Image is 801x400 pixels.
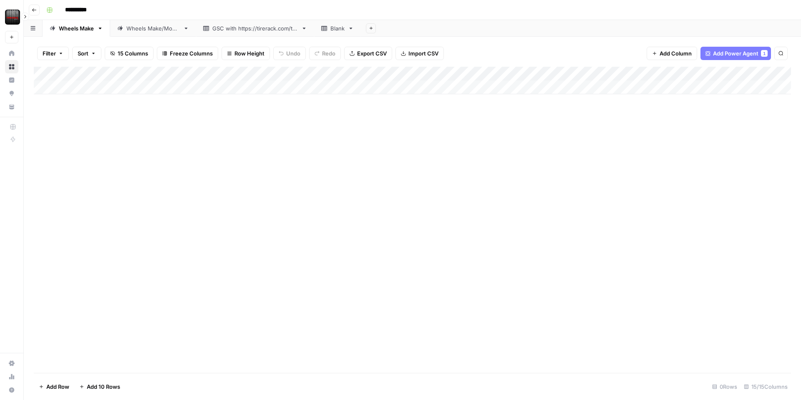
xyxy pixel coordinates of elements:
[5,60,18,73] a: Browse
[5,10,20,25] img: Tire Rack Logo
[314,20,361,37] a: Blank
[212,24,298,33] div: GSC with [URL][DOMAIN_NAME]
[170,49,213,58] span: Freeze Columns
[110,20,196,37] a: Wheels Make/Model
[330,24,345,33] div: Blank
[344,47,392,60] button: Export CSV
[43,20,110,37] a: Wheels Make
[761,50,768,57] div: 1
[647,47,697,60] button: Add Column
[72,47,101,60] button: Sort
[408,49,438,58] span: Import CSV
[5,7,18,28] button: Workspace: Tire Rack
[5,47,18,60] a: Home
[700,47,771,60] button: Add Power Agent1
[118,49,148,58] span: 15 Columns
[234,49,264,58] span: Row Height
[5,357,18,370] a: Settings
[322,49,335,58] span: Redo
[763,50,766,57] span: 1
[273,47,306,60] button: Undo
[713,49,758,58] span: Add Power Agent
[309,47,341,60] button: Redo
[286,49,300,58] span: Undo
[46,382,69,391] span: Add Row
[74,380,125,393] button: Add 10 Rows
[157,47,218,60] button: Freeze Columns
[357,49,387,58] span: Export CSV
[5,100,18,113] a: Your Data
[5,73,18,87] a: Insights
[741,380,791,393] div: 15/15 Columns
[59,24,94,33] div: Wheels Make
[196,20,314,37] a: GSC with [URL][DOMAIN_NAME]
[34,380,74,393] button: Add Row
[5,87,18,100] a: Opportunities
[126,24,180,33] div: Wheels Make/Model
[222,47,270,60] button: Row Height
[87,382,120,391] span: Add 10 Rows
[660,49,692,58] span: Add Column
[43,49,56,58] span: Filter
[709,380,741,393] div: 0 Rows
[395,47,444,60] button: Import CSV
[105,47,154,60] button: 15 Columns
[5,383,18,397] button: Help + Support
[37,47,69,60] button: Filter
[5,370,18,383] a: Usage
[78,49,88,58] span: Sort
